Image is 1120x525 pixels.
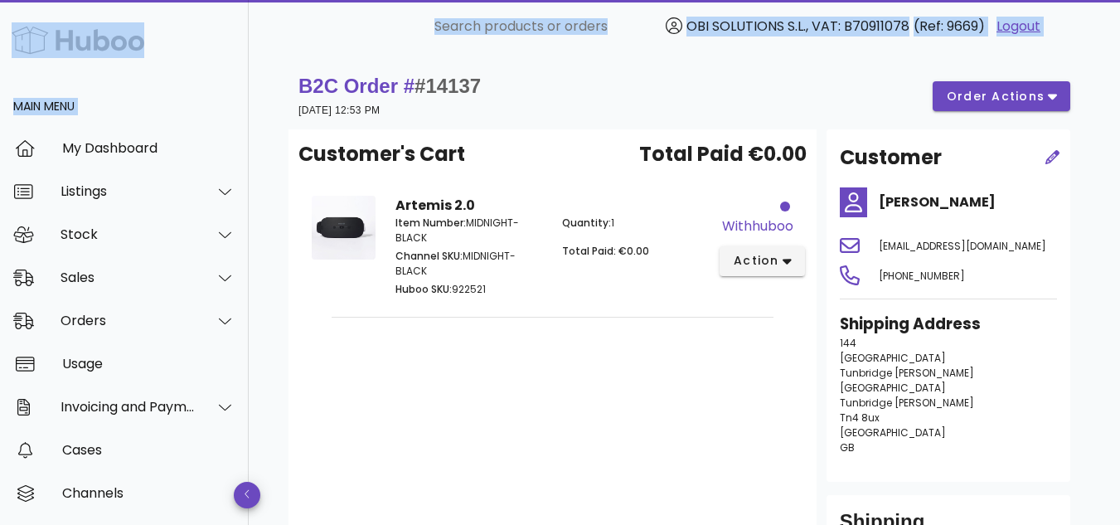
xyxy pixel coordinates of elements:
[395,249,463,263] span: Channel SKU:
[395,216,543,245] p: MIDNIGHT-BLACK
[840,396,974,410] span: Tunbridge [PERSON_NAME]
[61,399,196,415] div: Invoicing and Payments
[733,252,779,270] span: action
[61,183,196,199] div: Listings
[840,425,946,440] span: [GEOGRAPHIC_DATA]
[298,75,481,97] strong: B2C Order #
[298,105,380,116] small: [DATE] 12:53 PM
[61,270,196,285] div: Sales
[395,249,543,279] p: MIDNIGHT-BLACK
[61,313,196,328] div: Orders
[395,282,543,297] p: 922521
[62,442,235,458] div: Cases
[562,216,611,230] span: Quantity:
[562,244,649,258] span: Total Paid: €0.00
[395,196,475,215] strong: Artemis 2.0
[879,239,1046,253] span: [EMAIL_ADDRESS][DOMAIN_NAME]
[840,143,942,173] h2: Customer
[395,216,466,230] span: Item Number:
[840,381,946,395] span: [GEOGRAPHIC_DATA]
[914,17,985,36] span: (Ref: 9669)
[996,17,1040,36] a: Logout
[415,75,481,97] span: #14137
[879,269,965,283] span: [PHONE_NUMBER]
[933,81,1070,111] button: order actions
[312,196,376,260] img: Product Image
[946,88,1045,105] span: order actions
[720,246,805,276] button: action
[686,17,909,36] span: OBI SOLUTIONS S.L., VAT: B70911078
[61,226,196,242] div: Stock
[639,139,807,169] span: Total Paid €0.00
[62,356,235,372] div: Usage
[298,139,465,169] span: Customer's Cart
[879,192,1057,212] h4: [PERSON_NAME]
[12,22,144,58] img: Huboo Logo
[840,411,880,425] span: Tn4 8ux
[840,336,856,350] span: 144
[722,216,793,236] div: withhuboo
[840,351,946,365] span: [GEOGRAPHIC_DATA]
[395,282,452,296] span: Huboo SKU:
[62,140,235,156] div: My Dashboard
[840,440,855,455] span: GB
[62,485,235,501] div: Channels
[840,313,1057,336] h3: Shipping Address
[562,216,710,231] p: 1
[840,366,974,380] span: Tunbridge [PERSON_NAME]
